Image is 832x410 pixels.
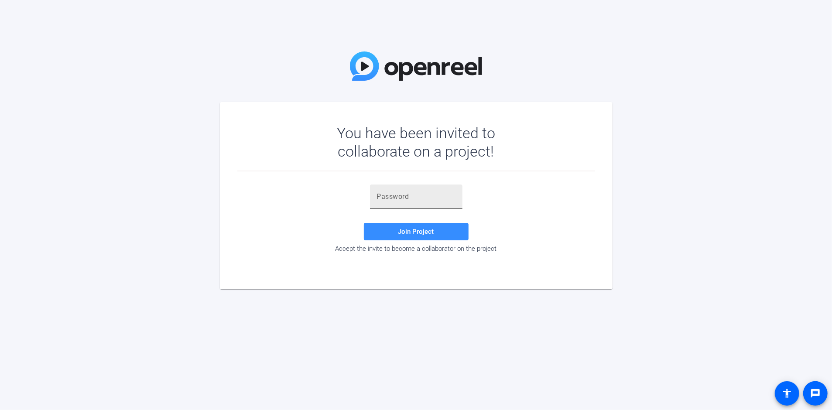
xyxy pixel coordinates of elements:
[312,124,520,161] div: You have been invited to collaborate on a project!
[350,51,483,81] img: OpenReel Logo
[237,245,595,253] div: Accept the invite to become a collaborator on the project
[810,388,821,399] mat-icon: message
[398,228,434,236] span: Join Project
[377,191,455,202] input: Password
[364,223,469,240] button: Join Project
[782,388,792,399] mat-icon: accessibility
